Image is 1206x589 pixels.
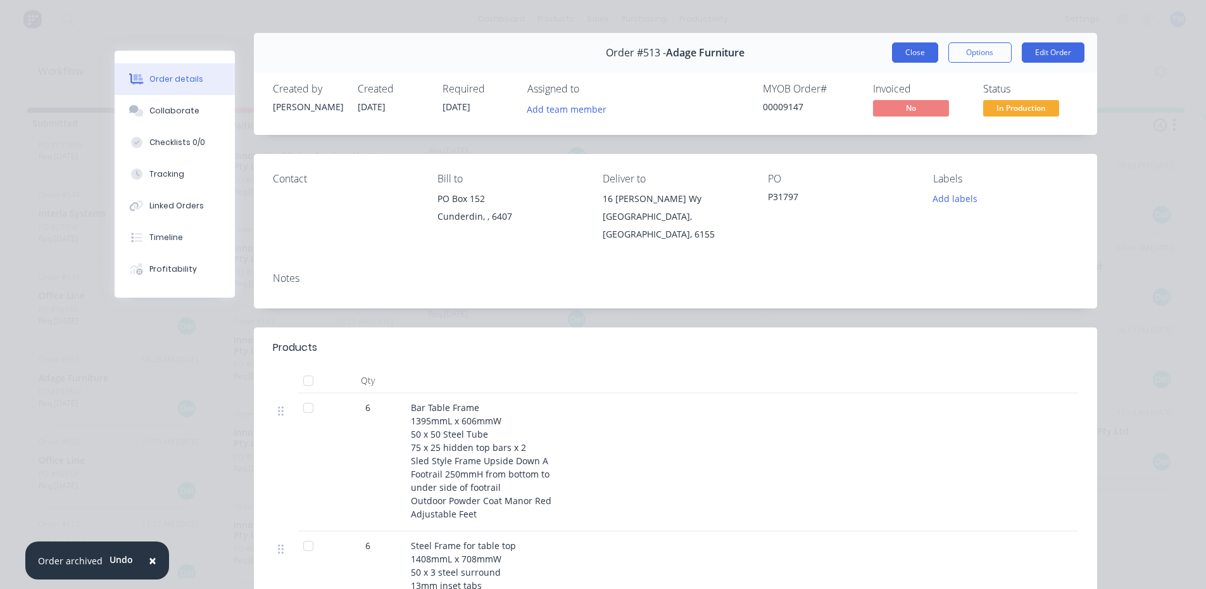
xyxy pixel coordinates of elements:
div: Order archived [38,554,103,567]
button: Close [136,545,169,576]
button: Linked Orders [115,190,235,222]
div: Cunderdin, , 6407 [437,208,582,225]
button: Profitability [115,253,235,285]
div: P31797 [768,190,913,208]
button: Close [892,42,938,63]
div: Timeline [149,232,183,243]
span: In Production [983,100,1059,116]
span: [DATE] [358,101,386,113]
div: Contact [273,173,418,185]
div: Qty [330,368,406,393]
div: Assigned to [527,83,654,95]
button: Timeline [115,222,235,253]
div: [PERSON_NAME] [273,100,342,113]
button: Add labels [926,190,984,207]
div: 16 [PERSON_NAME] Wy [603,190,748,208]
div: Invoiced [873,83,968,95]
div: Labels [933,173,1078,185]
span: [DATE] [443,101,470,113]
div: Tracking [149,168,184,180]
div: Created by [273,83,342,95]
button: Edit Order [1022,42,1084,63]
div: Created [358,83,427,95]
div: MYOB Order # [763,83,858,95]
span: No [873,100,949,116]
span: 6 [365,539,370,552]
div: Checklists 0/0 [149,137,205,148]
div: Deliver to [603,173,748,185]
div: Linked Orders [149,200,204,212]
span: Adage Furniture [666,47,744,59]
div: PO Box 152 [437,190,582,208]
div: Status [983,83,1078,95]
span: Bar Table Frame 1395mmL x 606mmW 50 x 50 Steel Tube 75 x 25 hidden top bars x 2 Sled Style Frame ... [411,402,551,520]
span: 6 [365,401,370,414]
span: × [149,552,156,569]
button: Add team member [527,100,613,117]
div: 00009147 [763,100,858,113]
div: Profitability [149,263,197,275]
button: Undo [103,550,140,569]
div: PO [768,173,913,185]
div: Bill to [437,173,582,185]
div: PO Box 152Cunderdin, , 6407 [437,190,582,231]
button: Collaborate [115,95,235,127]
button: In Production [983,100,1059,119]
div: Order details [149,73,203,85]
button: Add team member [520,100,613,117]
div: Products [273,340,317,355]
div: Collaborate [149,105,199,117]
button: Options [948,42,1012,63]
div: Notes [273,272,1078,284]
button: Order details [115,63,235,95]
div: [GEOGRAPHIC_DATA], [GEOGRAPHIC_DATA], 6155 [603,208,748,243]
span: Order #513 - [606,47,666,59]
button: Checklists 0/0 [115,127,235,158]
button: Tracking [115,158,235,190]
div: Required [443,83,512,95]
div: 16 [PERSON_NAME] Wy[GEOGRAPHIC_DATA], [GEOGRAPHIC_DATA], 6155 [603,190,748,243]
